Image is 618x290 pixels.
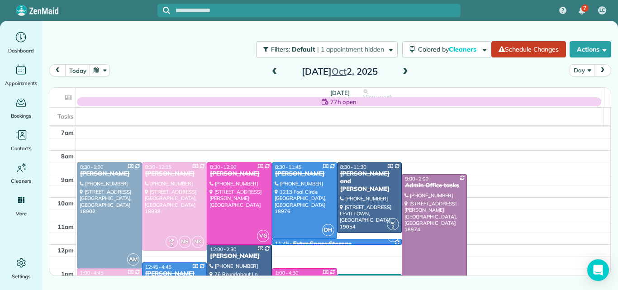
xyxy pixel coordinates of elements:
[11,176,31,185] span: Cleaners
[49,64,66,76] button: prev
[4,256,38,281] a: Settings
[8,46,34,55] span: Dashboard
[80,270,104,276] span: 1:00 - 4:45
[12,272,31,281] span: Settings
[275,170,334,178] div: [PERSON_NAME]
[292,45,316,53] span: Default
[275,270,299,276] span: 1:00 - 4:30
[587,259,609,281] div: Open Intercom Messenger
[572,1,591,21] div: 7 unread notifications
[210,164,236,170] span: 8:30 - 12:00
[340,164,366,170] span: 8:30 - 11:30
[570,64,594,76] button: Day
[570,41,611,57] button: Actions
[330,89,350,96] span: [DATE]
[583,5,586,12] span: 7
[491,41,566,57] a: Schedule Changes
[166,241,177,249] small: 2
[332,66,347,77] span: Oct
[293,240,352,248] div: Extra Space Storage
[275,164,301,170] span: 8:30 - 11:45
[404,182,464,190] div: Admin Office tasks
[4,95,38,120] a: Bookings
[11,144,31,153] span: Contacts
[4,30,38,55] a: Dashboard
[209,252,269,260] div: [PERSON_NAME]
[4,128,38,153] a: Contacts
[363,94,392,101] span: View week
[594,64,611,76] button: next
[15,209,27,218] span: More
[402,41,491,57] button: Colored byCleaners
[57,113,74,120] span: Tasks
[599,7,605,14] span: LC
[65,64,90,76] button: today
[145,270,204,278] div: [PERSON_NAME]
[449,45,478,53] span: Cleaners
[4,62,38,88] a: Appointments
[209,170,269,178] div: [PERSON_NAME]
[252,41,397,57] a: Filters: Default | 1 appointment hidden
[418,45,480,53] span: Colored by
[4,160,38,185] a: Cleaners
[80,164,104,170] span: 8:30 - 1:00
[61,270,74,277] span: 1pm
[11,111,32,120] span: Bookings
[127,253,139,266] span: AM
[157,7,170,14] button: Focus search
[5,79,38,88] span: Appointments
[283,67,396,76] h2: [DATE] 2, 2025
[145,264,171,270] span: 12:45 - 4:45
[390,220,396,225] span: AC
[179,236,191,248] span: NS
[192,236,204,248] span: NK
[145,164,171,170] span: 8:30 - 12:15
[405,176,428,182] span: 9:00 - 2:00
[340,170,399,193] div: [PERSON_NAME] and [PERSON_NAME]
[271,45,290,53] span: Filters:
[322,224,334,236] span: DH
[57,223,74,230] span: 11am
[61,129,74,136] span: 7am
[169,238,174,243] span: KF
[61,176,74,183] span: 9am
[330,97,357,106] span: 77h open
[256,41,397,57] button: Filters: Default | 1 appointment hidden
[57,247,74,254] span: 12pm
[80,170,139,178] div: [PERSON_NAME]
[210,246,236,252] span: 12:00 - 2:30
[163,7,170,14] svg: Focus search
[145,170,204,178] div: [PERSON_NAME]
[257,230,269,242] span: VG
[317,45,384,53] span: | 1 appointment hidden
[61,152,74,160] span: 8am
[387,223,399,232] small: 2
[57,200,74,207] span: 10am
